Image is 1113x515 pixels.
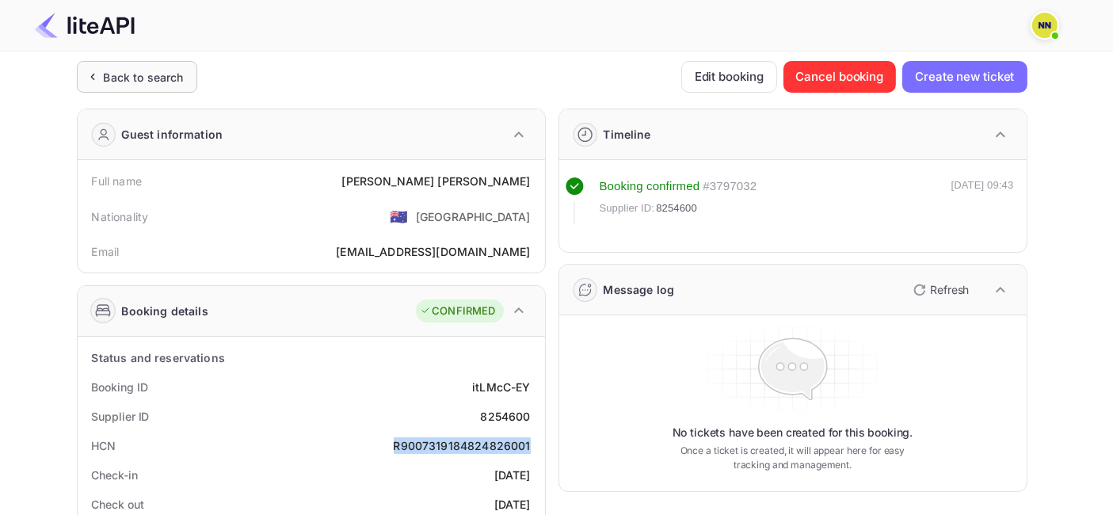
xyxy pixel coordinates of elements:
[92,408,150,425] div: Supplier ID
[904,277,976,303] button: Refresh
[783,61,897,93] button: Cancel booking
[92,173,142,189] div: Full name
[336,243,530,260] div: [EMAIL_ADDRESS][DOMAIN_NAME]
[703,177,757,196] div: # 3797032
[681,61,777,93] button: Edit booking
[104,69,184,86] div: Back to search
[92,496,144,513] div: Check out
[480,408,530,425] div: 8254600
[1032,13,1058,38] img: N/A N/A
[494,496,531,513] div: [DATE]
[92,467,138,483] div: Check-in
[394,437,531,454] div: R9007319184824826001
[951,177,1014,223] div: [DATE] 09:43
[92,437,116,454] div: HCN
[604,281,675,298] div: Message log
[420,303,495,319] div: CONFIRMED
[494,467,531,483] div: [DATE]
[122,126,223,143] div: Guest information
[656,200,697,216] span: 8254600
[673,425,913,441] p: No tickets have been created for this booking.
[92,243,120,260] div: Email
[668,444,918,472] p: Once a ticket is created, it will appear here for easy tracking and management.
[122,303,208,319] div: Booking details
[604,126,651,143] div: Timeline
[35,13,135,38] img: LiteAPI Logo
[92,349,225,366] div: Status and reservations
[390,202,408,231] span: United States
[931,281,970,298] p: Refresh
[416,208,531,225] div: [GEOGRAPHIC_DATA]
[472,379,530,395] div: itLMcC-EY
[92,208,149,225] div: Nationality
[341,173,530,189] div: [PERSON_NAME] [PERSON_NAME]
[902,61,1027,93] button: Create new ticket
[600,177,700,196] div: Booking confirmed
[600,200,655,216] span: Supplier ID:
[92,379,148,395] div: Booking ID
